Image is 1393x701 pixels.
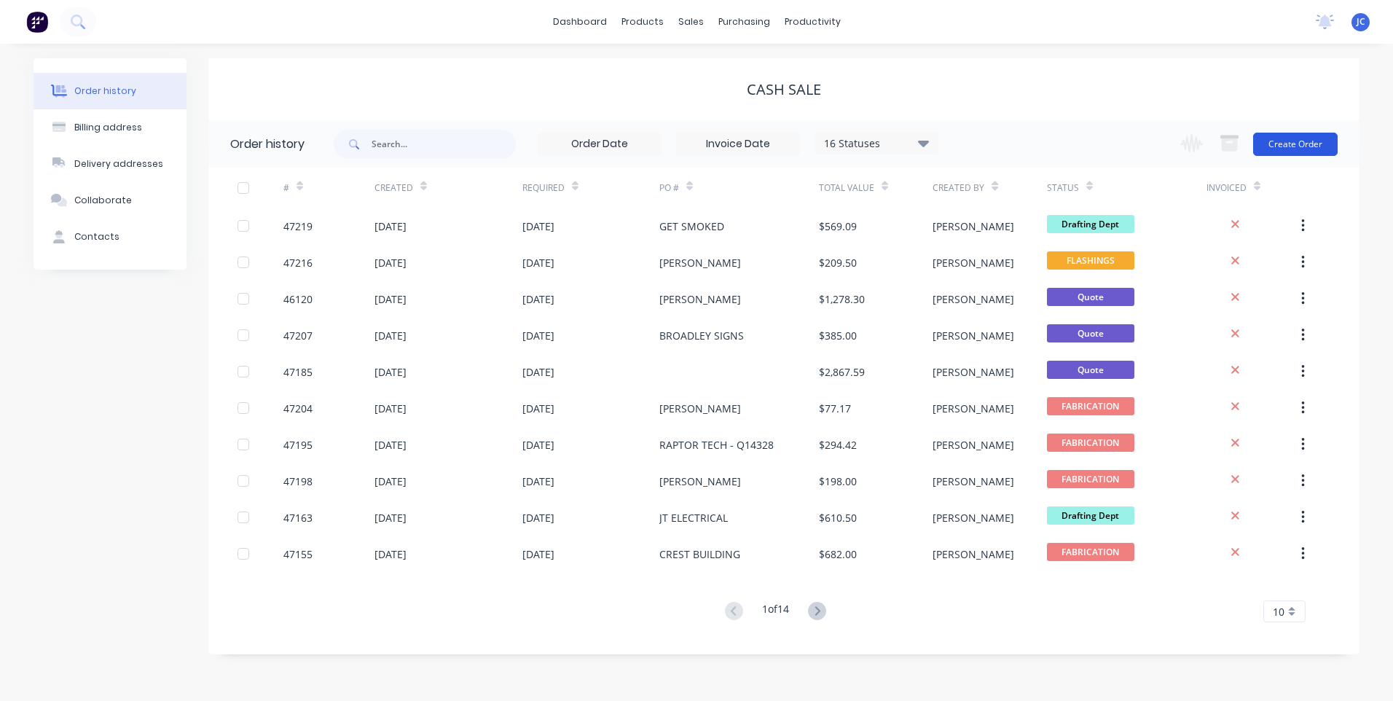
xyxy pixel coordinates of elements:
div: 47185 [283,364,313,380]
span: Drafting Dept [1047,506,1134,525]
div: 47219 [283,219,313,234]
div: Required [522,168,659,208]
span: FABRICATION [1047,470,1134,488]
span: Quote [1047,361,1134,379]
div: 47198 [283,474,313,489]
div: Status [1047,181,1079,195]
div: 47204 [283,401,313,416]
span: Quote [1047,288,1134,306]
div: [PERSON_NAME] [933,474,1014,489]
span: FABRICATION [1047,434,1134,452]
span: Quote [1047,324,1134,342]
div: [DATE] [522,401,554,416]
div: [PERSON_NAME] [933,291,1014,307]
div: CREST BUILDING [659,547,740,562]
button: Delivery addresses [34,146,187,182]
div: [DATE] [374,510,407,525]
img: Factory [26,11,48,33]
div: 46120 [283,291,313,307]
div: [DATE] [374,219,407,234]
div: [DATE] [522,255,554,270]
div: PO # [659,168,819,208]
div: $198.00 [819,474,857,489]
div: sales [671,11,711,33]
div: 47195 [283,437,313,453]
div: Required [522,181,565,195]
div: purchasing [711,11,777,33]
span: 10 [1273,604,1284,619]
span: Drafting Dept [1047,215,1134,233]
div: $682.00 [819,547,857,562]
span: FLASHINGS [1047,251,1134,270]
div: $569.09 [819,219,857,234]
div: [DATE] [522,437,554,453]
div: Contacts [74,230,119,243]
div: [DATE] [374,255,407,270]
input: Order Date [538,133,661,155]
div: [DATE] [522,547,554,562]
div: Invoiced [1206,168,1298,208]
div: CASH SALE [747,81,821,98]
div: RAPTOR TECH - Q14328 [659,437,774,453]
div: [PERSON_NAME] [659,401,741,416]
div: Created [374,181,413,195]
div: [DATE] [522,510,554,525]
div: [DATE] [522,219,554,234]
div: [DATE] [374,401,407,416]
button: Collaborate [34,182,187,219]
button: Order history [34,73,187,109]
div: BROADLEY SIGNS [659,328,744,343]
div: Total Value [819,181,874,195]
div: [PERSON_NAME] [933,364,1014,380]
div: products [614,11,671,33]
div: [PERSON_NAME] [933,437,1014,453]
div: [PERSON_NAME] [933,547,1014,562]
div: $1,278.30 [819,291,865,307]
div: $385.00 [819,328,857,343]
div: Created [374,168,522,208]
div: productivity [777,11,848,33]
div: [PERSON_NAME] [659,474,741,489]
div: # [283,168,374,208]
div: $77.17 [819,401,851,416]
div: [DATE] [374,328,407,343]
div: Collaborate [74,194,132,207]
button: Billing address [34,109,187,146]
a: dashboard [546,11,614,33]
button: Contacts [34,219,187,255]
span: JC [1357,15,1365,28]
div: [DATE] [374,547,407,562]
div: [PERSON_NAME] [933,255,1014,270]
div: [PERSON_NAME] [933,510,1014,525]
div: Total Value [819,168,933,208]
div: [DATE] [522,291,554,307]
div: 16 Statuses [815,136,938,152]
div: Invoiced [1206,181,1247,195]
div: [DATE] [522,474,554,489]
div: Created By [933,168,1046,208]
div: [DATE] [374,474,407,489]
div: [PERSON_NAME] [933,401,1014,416]
div: [DATE] [374,291,407,307]
div: [DATE] [374,437,407,453]
div: [PERSON_NAME] [659,255,741,270]
button: Create Order [1253,133,1338,156]
div: $2,867.59 [819,364,865,380]
div: Order history [74,85,136,98]
div: [DATE] [374,364,407,380]
div: Status [1047,168,1206,208]
div: Delivery addresses [74,157,163,171]
div: $294.42 [819,437,857,453]
div: $610.50 [819,510,857,525]
div: GET SMOKED [659,219,724,234]
input: Invoice Date [677,133,799,155]
div: PO # [659,181,679,195]
div: [PERSON_NAME] [933,219,1014,234]
div: Order history [230,136,305,153]
div: [DATE] [522,364,554,380]
div: [DATE] [522,328,554,343]
div: Created By [933,181,984,195]
div: Billing address [74,121,142,134]
div: 47155 [283,547,313,562]
div: JT ELECTRICAL [659,510,728,525]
